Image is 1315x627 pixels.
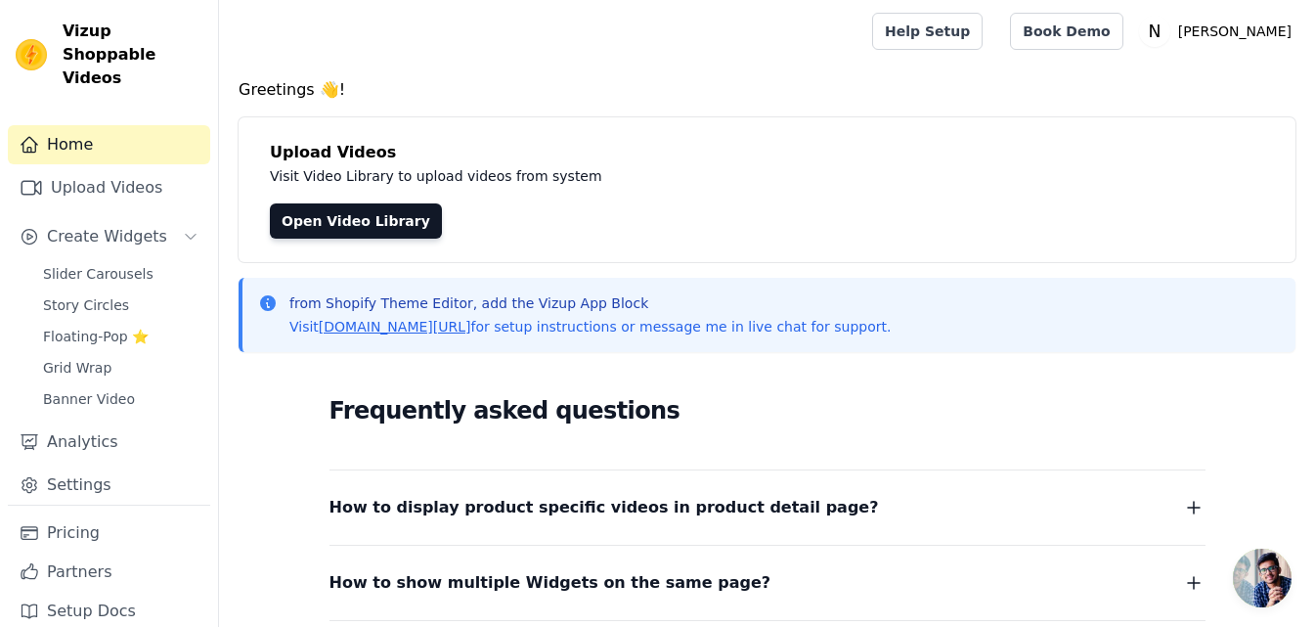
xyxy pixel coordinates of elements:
[43,264,153,284] span: Slider Carousels
[43,327,149,346] span: Floating-Pop ⭐
[329,569,1205,597] button: How to show multiple Widgets on the same page?
[319,319,471,335] a: [DOMAIN_NAME][URL]
[31,323,210,350] a: Floating-Pop ⭐
[1139,14,1299,49] button: N [PERSON_NAME]
[8,466,210,505] a: Settings
[47,225,167,248] span: Create Widgets
[329,494,1205,521] button: How to display product specific videos in product detail page?
[31,291,210,319] a: Story Circles
[31,260,210,288] a: Slider Carousels
[270,203,442,239] a: Open Video Library
[63,20,202,90] span: Vizup Shoppable Videos
[43,295,129,315] span: Story Circles
[8,514,210,553] a: Pricing
[1010,13,1122,50] a: Book Demo
[8,553,210,592] a: Partners
[270,141,1264,164] h4: Upload Videos
[270,164,1146,188] p: Visit Video Library to upload videos from system
[8,423,210,462] a: Analytics
[31,354,210,381] a: Grid Wrap
[8,125,210,164] a: Home
[31,385,210,413] a: Banner Video
[43,358,111,378] span: Grid Wrap
[329,569,771,597] span: How to show multiple Widgets on the same page?
[1170,14,1299,49] p: [PERSON_NAME]
[8,168,210,207] a: Upload Videos
[1233,549,1292,607] a: Open chat
[239,78,1295,102] h4: Greetings 👋!
[289,317,891,336] p: Visit for setup instructions or message me in live chat for support.
[329,494,879,521] span: How to display product specific videos in product detail page?
[1148,22,1161,41] text: N
[329,391,1205,430] h2: Frequently asked questions
[43,389,135,409] span: Banner Video
[289,293,891,313] p: from Shopify Theme Editor, add the Vizup App Block
[16,39,47,70] img: Vizup
[8,217,210,256] button: Create Widgets
[872,13,983,50] a: Help Setup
